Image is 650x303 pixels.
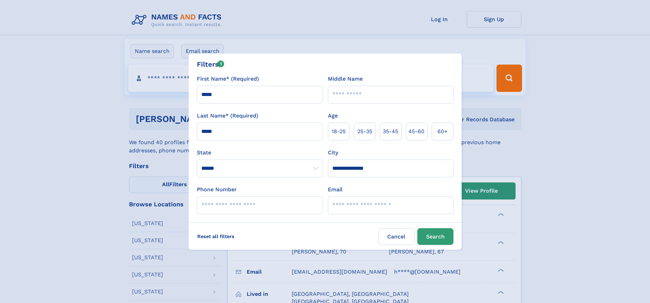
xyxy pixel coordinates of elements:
span: 35‑45 [383,127,398,136]
label: Reset all filters [193,228,239,245]
span: 18‑25 [332,127,346,136]
div: Filters [197,59,225,69]
button: Search [417,228,453,245]
label: State [197,149,322,157]
label: Email [328,185,343,194]
label: Age [328,112,338,120]
span: 60+ [437,127,448,136]
label: Last Name* (Required) [197,112,258,120]
label: City [328,149,338,157]
label: First Name* (Required) [197,75,259,83]
span: 25‑35 [357,127,372,136]
label: Phone Number [197,185,237,194]
label: Middle Name [328,75,363,83]
label: Cancel [378,228,415,245]
span: 45‑60 [408,127,424,136]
